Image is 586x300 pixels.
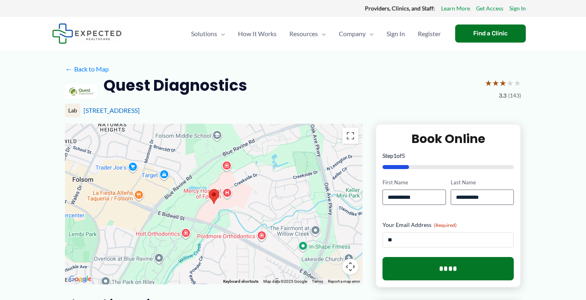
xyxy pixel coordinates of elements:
span: 5 [402,152,405,159]
span: (143) [508,90,521,101]
a: ←Back to Map [65,63,109,75]
a: Sign In [509,3,526,14]
a: Register [411,20,447,48]
span: Register [418,20,441,48]
span: ★ [485,76,492,90]
a: ResourcesMenu Toggle [283,20,332,48]
a: Get Access [476,3,503,14]
span: Solutions [191,20,217,48]
span: How It Works [238,20,277,48]
label: Last Name [451,179,514,186]
a: How It Works [232,20,283,48]
button: Keyboard shortcuts [223,279,258,284]
p: Step of [383,153,514,159]
button: Toggle fullscreen view [342,128,358,144]
span: Resources [289,20,318,48]
span: Map data ©2025 Google [263,279,307,284]
span: 1 [393,152,397,159]
strong: Providers, Clinics, and Staff: [365,5,435,12]
button: Map camera controls [342,259,358,275]
a: [STREET_ADDRESS] [83,106,140,114]
span: (Required) [434,222,457,228]
a: Learn More [441,3,470,14]
a: Report a map error [328,279,360,284]
a: CompanyMenu Toggle [332,20,380,48]
span: ★ [499,76,507,90]
span: Menu Toggle [366,20,374,48]
span: Menu Toggle [318,20,326,48]
label: Your Email Address [383,221,514,229]
label: First Name [383,179,446,186]
h2: Book Online [383,131,514,147]
a: Open this area in Google Maps (opens a new window) [67,274,94,284]
h2: Quest Diagnostics [104,76,247,95]
span: ★ [507,76,514,90]
a: SolutionsMenu Toggle [185,20,232,48]
span: 3.3 [499,90,507,101]
a: Terms (opens in new tab) [312,279,323,284]
div: Lab [65,104,80,117]
span: ★ [514,76,521,90]
nav: Primary Site Navigation [185,20,447,48]
img: Expected Healthcare Logo - side, dark font, small [52,23,122,44]
span: Sign In [387,20,405,48]
a: Find a Clinic [455,24,526,43]
a: Sign In [380,20,411,48]
img: Google [67,274,94,284]
span: ← [65,65,73,73]
span: Company [339,20,366,48]
span: ★ [492,76,499,90]
span: Menu Toggle [217,20,225,48]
